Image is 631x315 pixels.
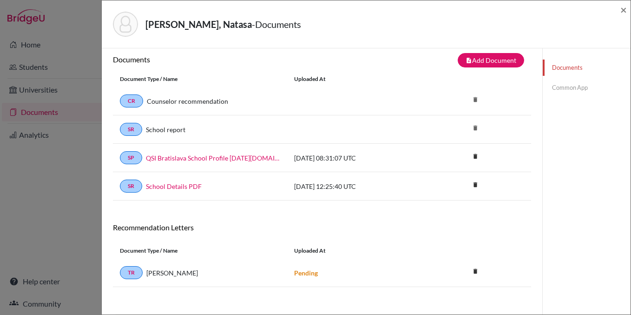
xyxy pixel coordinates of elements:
i: note_add [466,57,472,64]
a: SP [120,151,142,164]
button: Close [620,4,627,15]
a: SR [120,123,142,136]
div: [DATE] 12:25:40 UTC [287,181,427,191]
h6: Documents [113,55,322,64]
div: Uploaded at [287,247,427,255]
div: Uploaded at [287,75,427,83]
a: Common App [543,80,631,96]
strong: Pending [294,269,318,277]
a: Documents [543,60,631,76]
a: delete [468,266,482,278]
a: delete [468,179,482,192]
h6: Recommendation Letters [113,223,531,232]
i: delete [468,149,482,163]
div: Document Type / Name [113,75,287,83]
a: School report [146,125,185,134]
a: TR [120,266,143,279]
div: [DATE] 08:31:07 UTC [287,153,427,163]
button: note_addAdd Document [458,53,524,67]
strong: [PERSON_NAME], Natasa [145,19,252,30]
a: delete [468,151,482,163]
a: SR [120,180,142,193]
a: QSI Bratislava School Profile [DATE][DOMAIN_NAME][DATE]_wide [146,153,280,163]
div: Document Type / Name [113,247,287,255]
span: [PERSON_NAME] [146,268,198,278]
i: delete [468,178,482,192]
a: CR [120,94,143,107]
i: delete [468,121,482,135]
span: × [620,3,627,16]
span: - Documents [252,19,301,30]
a: School Details PDF [146,181,202,191]
a: Counselor recommendation [147,96,228,106]
i: delete [468,93,482,107]
i: delete [468,264,482,278]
